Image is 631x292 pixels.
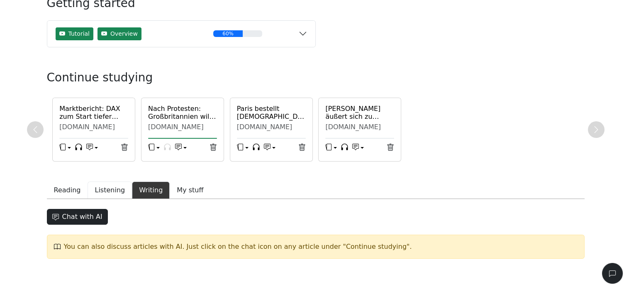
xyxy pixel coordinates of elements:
button: My stuff [170,182,210,199]
a: Paris bestellt [DEMOGRAPHIC_DATA]-Botschafter nach Antisemitismus-Vorwürfen ein [237,105,306,120]
div: You can also discuss articles with AI. Just click on the chat icon on any article under "Continue... [64,242,412,252]
button: Tutorial [56,27,93,40]
button: TutorialOverview60% [47,21,315,47]
button: Listening [88,182,132,199]
span: Tutorial [68,29,90,38]
span: Overview [110,29,138,38]
a: Marktbericht: DAX zum Start tiefer erwartet [59,105,128,120]
button: Chat with AI [47,209,108,225]
div: 60% [213,30,242,37]
div: [DOMAIN_NAME] [325,123,394,131]
button: Reading [47,182,88,199]
button: Overview [97,27,141,40]
h3: Continue studying [47,71,337,85]
div: [DOMAIN_NAME] [237,123,306,131]
a: [PERSON_NAME] äußert sich zu Erwartungen an Treffen mit [PERSON_NAME] [325,105,394,120]
div: [DOMAIN_NAME] [148,123,217,131]
div: [DOMAIN_NAME] [59,123,128,131]
button: Writing [132,182,170,199]
a: Nach Protesten: Großbritannien will Asylverfahren beschleunigen [148,105,217,120]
